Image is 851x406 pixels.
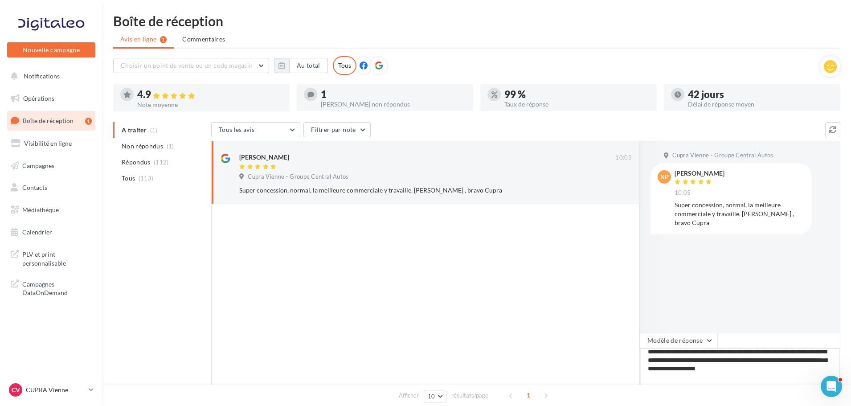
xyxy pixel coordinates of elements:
button: Filtrer par note [303,122,371,137]
button: 10 [424,390,446,402]
a: Visibilité en ligne [5,134,97,153]
div: Super concession, normal, la meilleure commerciale y travaille. [PERSON_NAME] , bravo Cupra [239,186,574,195]
span: Tous les avis [219,126,255,133]
button: Tous les avis [211,122,300,137]
div: Taux de réponse [504,101,650,107]
span: Répondus [122,158,151,167]
iframe: Intercom live chat [821,376,842,397]
span: Choisir un point de vente ou un code magasin [121,62,253,69]
a: Médiathèque [5,201,97,219]
span: PLV et print personnalisable [22,248,92,267]
div: 99 % [504,90,650,99]
span: Non répondus [122,142,163,151]
span: (112) [154,159,169,166]
div: 42 jours [688,90,833,99]
span: Boîte de réception [23,117,74,124]
span: résultats/page [451,391,488,400]
span: Campagnes DataOnDemand [22,278,92,297]
span: Visibilité en ligne [24,139,72,147]
div: 4.9 [137,90,282,100]
button: Choisir un point de vente ou un code magasin [113,58,269,73]
div: Boîte de réception [113,14,840,28]
button: Modèle de réponse [640,333,717,348]
span: Contacts [22,184,47,191]
span: Notifications [24,72,60,80]
div: 1 [85,118,92,125]
div: Note moyenne [137,102,282,108]
span: (1) [167,143,174,150]
span: Commentaires [182,35,225,44]
div: [PERSON_NAME] [675,170,724,176]
button: Au total [274,58,328,73]
a: Campagnes [5,156,97,175]
button: Nouvelle campagne [7,42,95,57]
span: Opérations [23,94,54,102]
span: Médiathèque [22,206,59,213]
span: Tous [122,174,135,183]
span: Afficher [399,391,419,400]
a: Contacts [5,178,97,197]
button: Au total [289,58,328,73]
span: 10 [428,393,435,400]
span: Calendrier [22,228,52,236]
span: Cupra Vienne - Groupe Central Autos [248,173,348,181]
p: CUPRA Vienne [26,385,85,394]
div: [PERSON_NAME] non répondus [321,101,466,107]
a: PLV et print personnalisable [5,245,97,271]
span: CV [12,385,20,394]
a: Boîte de réception1 [5,111,97,130]
a: CV CUPRA Vienne [7,381,95,398]
span: Cupra Vienne - Groupe Central Autos [672,152,773,160]
div: [PERSON_NAME] [239,153,289,162]
div: Délai de réponse moyen [688,101,833,107]
span: Campagnes [22,161,54,169]
span: (113) [139,175,154,182]
button: Notifications [5,67,94,86]
a: Calendrier [5,223,97,242]
div: Tous [333,56,356,75]
span: XP [660,172,669,181]
span: 10:05 [675,189,691,197]
a: Campagnes DataOnDemand [5,275,97,301]
div: 1 [321,90,466,99]
span: 10:05 [615,154,632,162]
span: 1 [521,388,536,402]
div: Super concession, normal, la meilleure commerciale y travaille. [PERSON_NAME] , bravo Cupra [675,201,805,227]
a: Opérations [5,89,97,108]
